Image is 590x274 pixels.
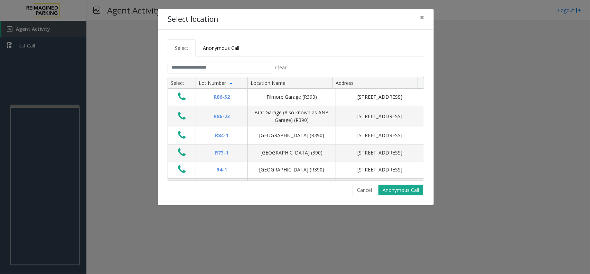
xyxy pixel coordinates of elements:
[252,93,331,101] div: Filmore Garage (R390)
[271,62,291,73] button: Clear
[200,149,243,157] div: R73-1
[252,109,331,124] div: BCC Garage (Also known as ANB Garage) (R390)
[200,166,243,174] div: R4-1
[340,93,420,101] div: [STREET_ADDRESS]
[353,185,376,195] button: Cancel
[252,132,331,139] div: [GEOGRAPHIC_DATA] (R390)
[252,166,331,174] div: [GEOGRAPHIC_DATA] (R390)
[168,14,218,25] h4: Select location
[199,80,226,86] span: Lot Number
[175,45,188,51] span: Select
[200,113,243,120] div: R86-23
[340,166,420,174] div: [STREET_ADDRESS]
[378,185,423,195] button: Anonymous Call
[340,149,420,157] div: [STREET_ADDRESS]
[251,80,285,86] span: Location Name
[340,132,420,139] div: [STREET_ADDRESS]
[252,149,331,157] div: [GEOGRAPHIC_DATA] (390)
[340,113,420,120] div: [STREET_ADDRESS]
[168,39,424,56] ul: Tabs
[336,80,354,86] span: Address
[200,132,243,139] div: R84-1
[203,45,239,51] span: Anonymous Call
[168,77,424,180] div: Data table
[415,9,429,26] button: Close
[168,77,196,89] th: Select
[420,12,424,22] span: ×
[200,93,243,101] div: R86-52
[228,80,234,86] span: Sortable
